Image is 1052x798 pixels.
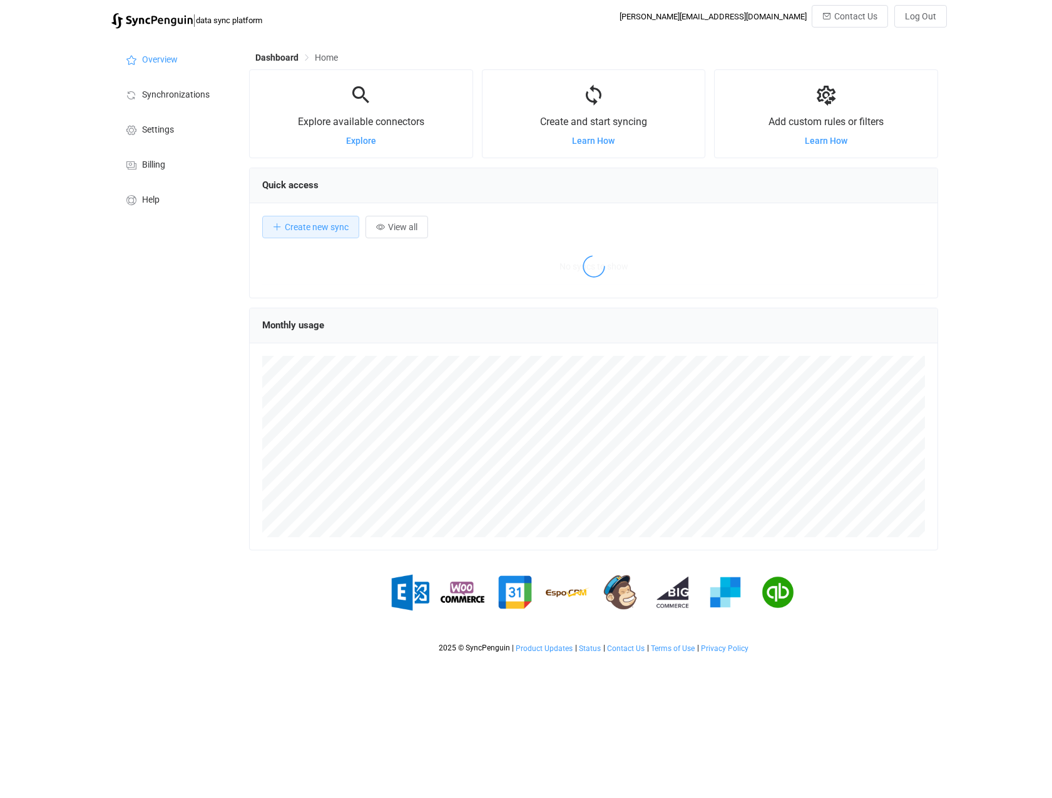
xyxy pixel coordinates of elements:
a: Synchronizations [111,76,237,111]
div: [PERSON_NAME][EMAIL_ADDRESS][DOMAIN_NAME] [620,12,807,21]
span: data sync platform [196,16,262,25]
span: Contact Us [834,11,877,21]
span: Product Updates [516,644,573,653]
img: big-commerce.png [651,570,695,614]
img: woo-commerce.png [441,570,484,614]
span: | [193,11,196,29]
span: | [647,644,649,652]
span: Quick access [262,179,319,191]
button: Log Out [894,5,947,28]
span: Create new sync [285,222,349,232]
span: Privacy Policy [701,644,748,653]
span: Terms of Use [651,644,695,653]
button: View all [365,216,428,238]
img: syncpenguin.svg [111,13,193,29]
a: Learn How [805,136,847,146]
span: Status [579,644,601,653]
span: | [512,644,514,652]
img: mailchimp.png [598,570,642,614]
span: View all [388,222,417,232]
span: Synchronizations [142,90,210,100]
span: Explore available connectors [298,116,424,128]
span: | [697,644,699,652]
a: Help [111,181,237,216]
div: Breadcrumb [255,53,338,62]
a: Product Updates [515,644,573,653]
span: Monthly usage [262,320,324,331]
img: espo-crm.png [546,570,590,614]
span: Overview [142,55,178,65]
a: Overview [111,41,237,76]
button: Contact Us [812,5,888,28]
a: Contact Us [606,644,645,653]
a: Status [578,644,601,653]
img: sendgrid.png [703,570,747,614]
span: Log Out [905,11,936,21]
span: Settings [142,125,174,135]
a: Billing [111,146,237,181]
a: Explore [346,136,376,146]
img: exchange.png [388,570,432,614]
a: |data sync platform [111,11,262,29]
a: Terms of Use [650,644,695,653]
span: Home [315,53,338,63]
span: Create and start syncing [540,116,647,128]
a: Settings [111,111,237,146]
span: Dashboard [255,53,299,63]
span: 2025 © SyncPenguin [439,644,510,652]
img: quickbooks.png [756,570,800,614]
a: Learn How [572,136,615,146]
button: Create new sync [262,216,359,238]
img: google.png [493,570,537,614]
span: Add custom rules or filters [769,116,884,128]
span: Billing [142,160,165,170]
span: Help [142,195,160,205]
span: Contact Us [607,644,645,653]
span: | [575,644,577,652]
span: | [603,644,605,652]
a: Privacy Policy [700,644,749,653]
